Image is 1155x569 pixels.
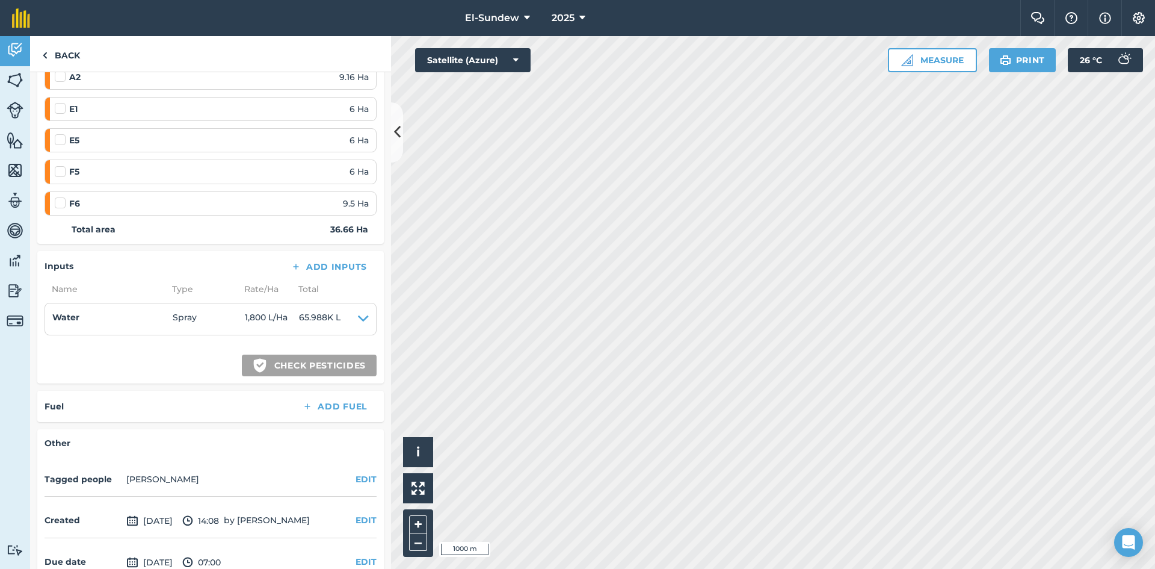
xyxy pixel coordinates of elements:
h4: Inputs [45,260,73,273]
span: Rate/ Ha [237,282,291,296]
span: Name [45,282,165,296]
strong: 36.66 Ha [330,223,368,236]
img: Four arrows, one pointing top left, one top right, one bottom right and the last bottom left [411,482,425,495]
img: A question mark icon [1064,12,1079,24]
span: i [416,444,420,459]
span: 9.5 Ha [343,197,369,210]
img: svg+xml;base64,PD94bWwgdmVyc2lvbj0iMS4wIiBlbmNvZGluZz0idXRmLTgiPz4KPCEtLSBHZW5lcmF0b3I6IEFkb2JlIE... [1112,48,1136,72]
span: El-Sundew [465,11,519,25]
div: by [PERSON_NAME] [45,504,377,538]
img: svg+xml;base64,PD94bWwgdmVyc2lvbj0iMS4wIiBlbmNvZGluZz0idXRmLTgiPz4KPCEtLSBHZW5lcmF0b3I6IEFkb2JlIE... [126,514,138,528]
img: svg+xml;base64,PD94bWwgdmVyc2lvbj0iMS4wIiBlbmNvZGluZz0idXRmLTgiPz4KPCEtLSBHZW5lcmF0b3I6IEFkb2JlIE... [7,252,23,270]
img: svg+xml;base64,PD94bWwgdmVyc2lvbj0iMS4wIiBlbmNvZGluZz0idXRmLTgiPz4KPCEtLSBHZW5lcmF0b3I6IEFkb2JlIE... [7,41,23,59]
img: svg+xml;base64,PHN2ZyB4bWxucz0iaHR0cDovL3d3dy53My5vcmcvMjAwMC9zdmciIHdpZHRoPSIxOSIgaGVpZ2h0PSIyNC... [1000,53,1011,67]
span: Spray [173,311,245,328]
strong: A2 [69,70,81,84]
span: 26 ° C [1080,48,1102,72]
img: svg+xml;base64,PD94bWwgdmVyc2lvbj0iMS4wIiBlbmNvZGluZz0idXRmLTgiPz4KPCEtLSBHZW5lcmF0b3I6IEFkb2JlIE... [7,222,23,240]
span: 6 Ha [350,165,369,178]
button: i [403,437,433,467]
button: Measure [888,48,977,72]
span: 6 Ha [350,102,369,116]
span: [DATE] [126,514,173,528]
span: 1,800 L / Ha [245,311,299,328]
button: 26 °C [1068,48,1143,72]
h4: Created [45,514,122,527]
h4: Water [52,311,173,324]
button: + [409,515,427,533]
div: Open Intercom Messenger [1114,528,1143,557]
img: svg+xml;base64,PHN2ZyB4bWxucz0iaHR0cDovL3d3dy53My5vcmcvMjAwMC9zdmciIHdpZHRoPSI5IiBoZWlnaHQ9IjI0Ii... [42,48,48,63]
button: Print [989,48,1056,72]
button: EDIT [356,473,377,486]
span: 14:08 [182,514,219,528]
button: – [409,533,427,551]
strong: F6 [69,197,80,210]
img: svg+xml;base64,PD94bWwgdmVyc2lvbj0iMS4wIiBlbmNvZGluZz0idXRmLTgiPz4KPCEtLSBHZW5lcmF0b3I6IEFkb2JlIE... [7,282,23,300]
span: Total [291,282,319,296]
span: 9.16 Ha [339,70,369,84]
button: EDIT [356,514,377,527]
span: 6 Ha [350,134,369,147]
img: fieldmargin Logo [12,8,30,28]
span: 2025 [552,11,574,25]
img: svg+xml;base64,PD94bWwgdmVyc2lvbj0iMS4wIiBlbmNvZGluZz0idXRmLTgiPz4KPCEtLSBHZW5lcmF0b3I6IEFkb2JlIE... [7,544,23,556]
img: svg+xml;base64,PHN2ZyB4bWxucz0iaHR0cDovL3d3dy53My5vcmcvMjAwMC9zdmciIHdpZHRoPSI1NiIgaGVpZ2h0PSI2MC... [7,131,23,149]
img: svg+xml;base64,PHN2ZyB4bWxucz0iaHR0cDovL3d3dy53My5vcmcvMjAwMC9zdmciIHdpZHRoPSI1NiIgaGVpZ2h0PSI2MC... [7,161,23,179]
img: Two speech bubbles overlapping with the left bubble in the forefront [1030,12,1045,24]
img: svg+xml;base64,PD94bWwgdmVyc2lvbj0iMS4wIiBlbmNvZGluZz0idXRmLTgiPz4KPCEtLSBHZW5lcmF0b3I6IEFkb2JlIE... [7,102,23,119]
img: Ruler icon [901,54,913,66]
img: svg+xml;base64,PD94bWwgdmVyc2lvbj0iMS4wIiBlbmNvZGluZz0idXRmLTgiPz4KPCEtLSBHZW5lcmF0b3I6IEFkb2JlIE... [7,191,23,210]
span: 65.988K L [299,311,340,328]
img: svg+xml;base64,PD94bWwgdmVyc2lvbj0iMS4wIiBlbmNvZGluZz0idXRmLTgiPz4KPCEtLSBHZW5lcmF0b3I6IEFkb2JlIE... [7,312,23,329]
img: A cog icon [1132,12,1146,24]
button: Check pesticides [242,355,377,376]
a: Back [30,36,92,72]
h4: Other [45,437,377,450]
button: Add Fuel [292,398,377,415]
strong: E5 [69,134,79,147]
strong: F5 [69,165,79,178]
img: svg+xml;base64,PHN2ZyB4bWxucz0iaHR0cDovL3d3dy53My5vcmcvMjAwMC9zdmciIHdpZHRoPSI1NiIgaGVpZ2h0PSI2MC... [7,71,23,89]
img: svg+xml;base64,PD94bWwgdmVyc2lvbj0iMS4wIiBlbmNvZGluZz0idXRmLTgiPz4KPCEtLSBHZW5lcmF0b3I6IEFkb2JlIE... [182,514,193,528]
strong: Total area [72,223,115,236]
li: [PERSON_NAME] [126,473,199,486]
img: svg+xml;base64,PHN2ZyB4bWxucz0iaHR0cDovL3d3dy53My5vcmcvMjAwMC9zdmciIHdpZHRoPSIxNyIgaGVpZ2h0PSIxNy... [1099,11,1111,25]
button: Add Inputs [281,258,377,275]
h4: Due date [45,555,122,568]
h4: Tagged people [45,473,122,486]
button: EDIT [356,555,377,568]
summary: WaterSpray1,800 L/Ha65.988K L [52,311,369,328]
button: Satellite (Azure) [415,48,531,72]
span: Type [165,282,237,296]
h4: Fuel [45,400,64,413]
strong: E1 [69,102,78,116]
